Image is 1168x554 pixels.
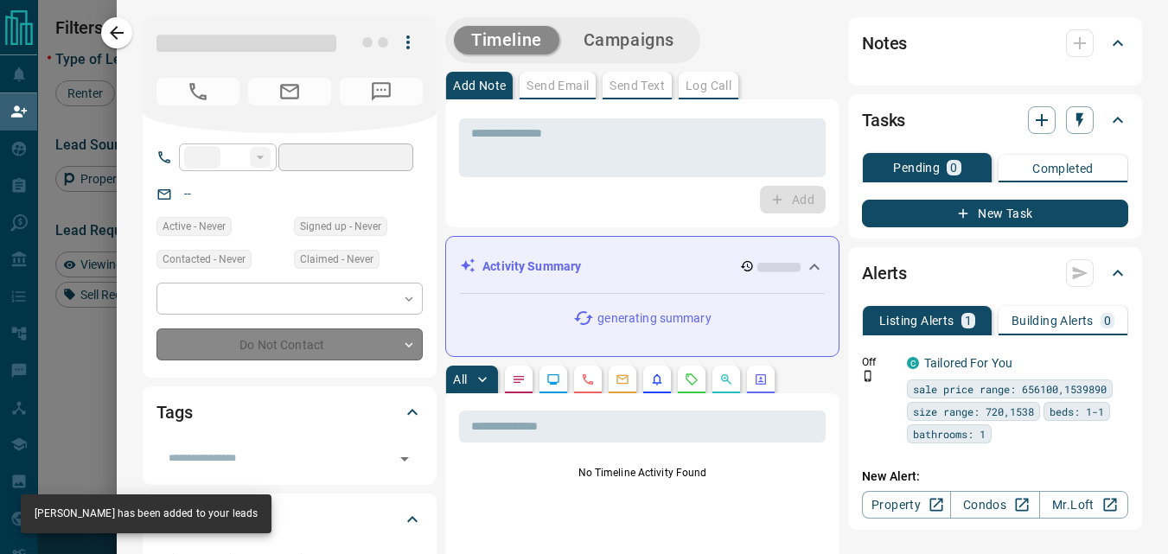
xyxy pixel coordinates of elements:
[862,99,1128,141] div: Tasks
[1012,315,1094,327] p: Building Alerts
[156,328,423,360] div: Do Not Contact
[862,252,1128,294] div: Alerts
[862,29,907,57] h2: Notes
[300,251,373,268] span: Claimed - Never
[482,258,581,276] p: Activity Summary
[393,447,417,471] button: Open
[156,78,239,105] span: No Number
[248,78,331,105] span: No Email
[1032,162,1094,175] p: Completed
[1104,315,1111,327] p: 0
[913,380,1107,398] span: sale price range: 656100,1539890
[862,259,907,287] h2: Alerts
[913,425,986,443] span: bathrooms: 1
[566,26,692,54] button: Campaigns
[453,80,506,92] p: Add Note
[719,373,733,386] svg: Opportunities
[862,200,1128,227] button: New Task
[862,491,951,519] a: Property
[1050,403,1104,420] span: beds: 1-1
[685,373,699,386] svg: Requests
[512,373,526,386] svg: Notes
[754,373,768,386] svg: Agent Actions
[879,315,954,327] p: Listing Alerts
[950,491,1039,519] a: Condos
[616,373,629,386] svg: Emails
[454,26,559,54] button: Timeline
[862,354,897,370] p: Off
[907,357,919,369] div: condos.ca
[546,373,560,386] svg: Lead Browsing Activity
[156,398,192,426] h2: Tags
[893,162,940,174] p: Pending
[163,251,246,268] span: Contacted - Never
[1039,491,1128,519] a: Mr.Loft
[950,162,957,174] p: 0
[965,315,972,327] p: 1
[650,373,664,386] svg: Listing Alerts
[460,251,825,283] div: Activity Summary
[924,356,1012,370] a: Tailored For You
[156,392,423,433] div: Tags
[862,22,1128,64] div: Notes
[163,218,226,235] span: Active - Never
[581,373,595,386] svg: Calls
[862,370,874,382] svg: Push Notification Only
[597,309,711,328] p: generating summary
[300,218,381,235] span: Signed up - Never
[184,187,191,201] a: --
[459,465,826,481] p: No Timeline Activity Found
[340,78,423,105] span: No Number
[156,499,423,540] div: Criteria
[862,468,1128,486] p: New Alert:
[35,500,258,528] div: [PERSON_NAME] has been added to your leads
[453,373,467,385] p: All
[862,106,905,134] h2: Tasks
[913,403,1034,420] span: size range: 720,1538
